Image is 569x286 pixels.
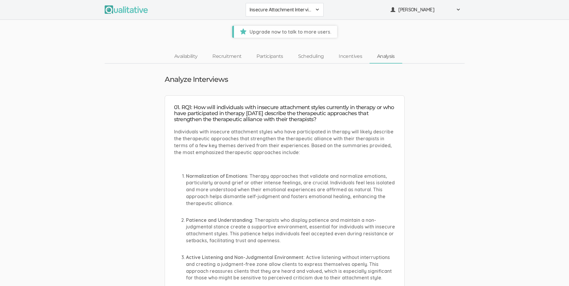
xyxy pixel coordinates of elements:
span: Insecure Attachment Interviews [250,6,312,13]
a: Incentives [331,50,370,63]
a: Participants [249,50,290,63]
strong: Patience and Understanding [186,217,252,223]
button: [PERSON_NAME] [387,3,465,16]
span: [PERSON_NAME] [398,6,452,13]
strong: Active Listening and Non-Judgmental Environment [186,254,304,260]
img: Qualitative [105,5,148,14]
iframe: Chat Widget [539,257,569,286]
a: Recruitment [205,50,249,63]
span: Upgrade now to talk to more users. [234,26,337,38]
a: Availability [167,50,205,63]
button: Insecure Attachment Interviews [246,3,324,16]
a: Analysis [370,50,402,63]
p: Individuals with insecure attachment styles who have participated in therapy will likely describe... [174,128,395,156]
strong: Normalization of Emotions [186,173,247,179]
p: : Therapists who display patience and maintain a non-judgmental stance create a supportive enviro... [186,217,395,244]
a: Scheduling [291,50,331,63]
p: : Therapy approaches that validate and normalize emotions, particularly around grief or other int... [186,173,395,207]
p: : Active listening without interruptions and creating a judgment-free zone allow clients to expre... [186,254,395,281]
h4: 01. RQ1: How will individuals with insecure attachment styles currently in therapy or who have pa... [174,105,395,122]
a: Upgrade now to talk to more users. [232,26,337,38]
h3: Analyze Interviews [165,76,228,83]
